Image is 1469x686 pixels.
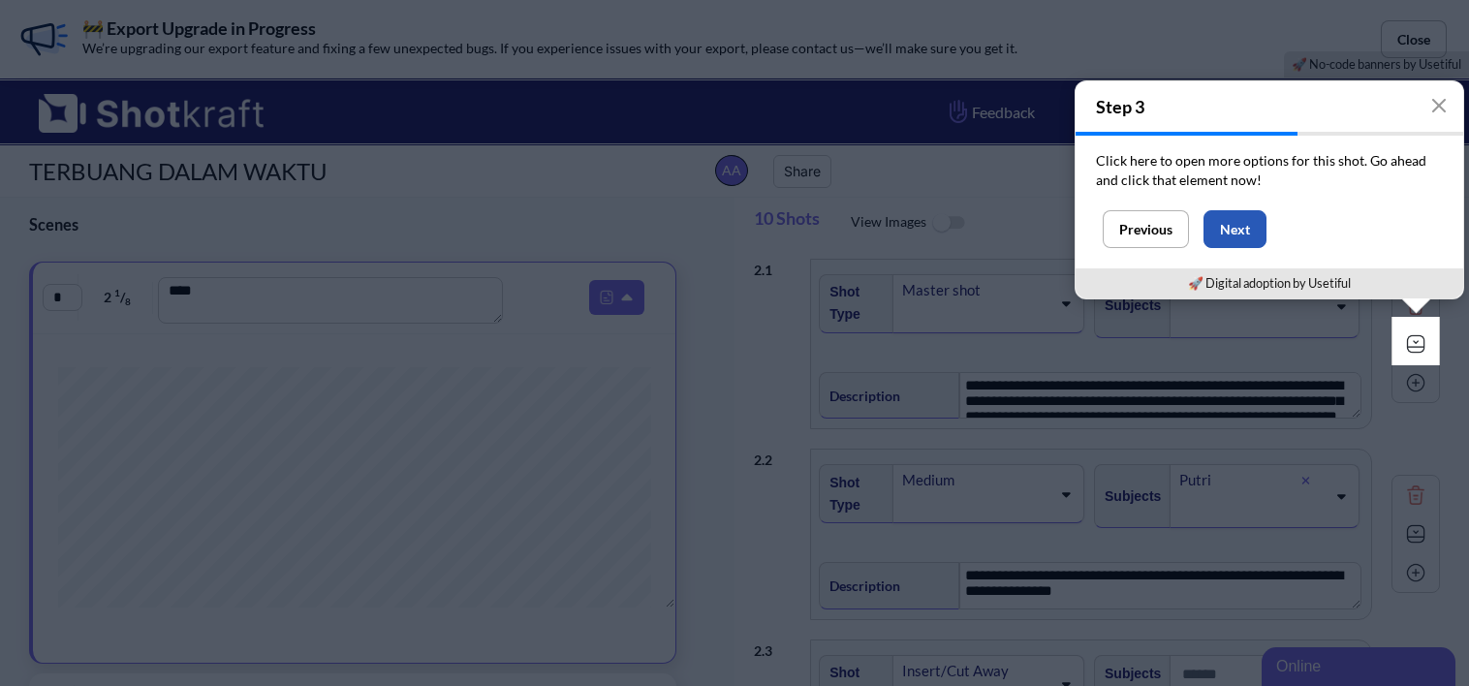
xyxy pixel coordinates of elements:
[1203,210,1266,248] button: Next
[1188,275,1351,291] a: 🚀 Digital adoption by Usetiful
[1401,329,1430,359] img: Expand Icon
[15,12,179,35] div: Online
[1103,210,1189,248] button: Previous
[1076,81,1463,132] h4: Step 3
[1096,151,1443,190] p: Click here to open more options for this shot. Go ahead and click that element now!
